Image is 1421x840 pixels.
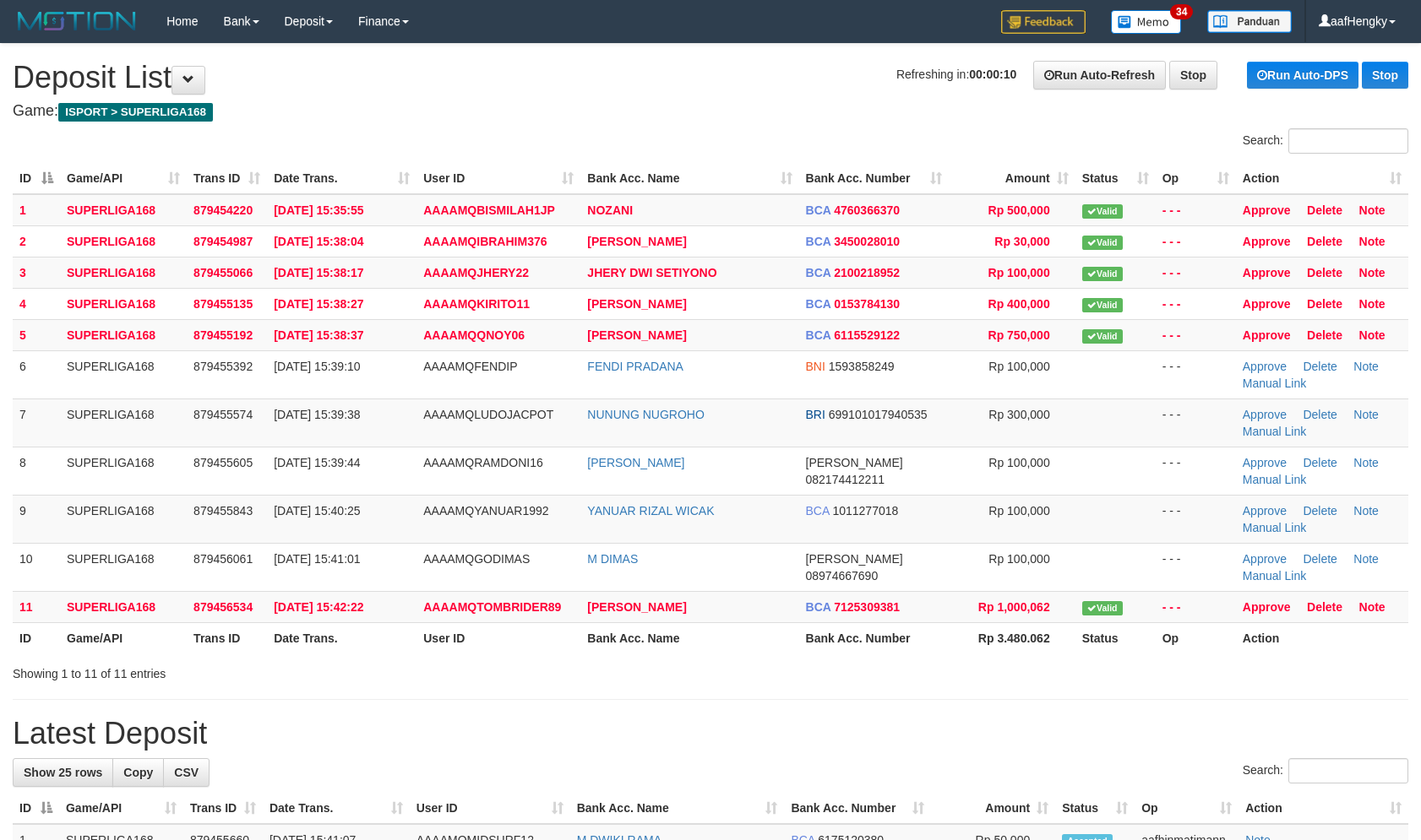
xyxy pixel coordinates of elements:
[423,235,547,248] span: AAAAMQIBRAHIM376
[193,266,253,279] span: 879455066
[1307,600,1342,614] a: Delete
[806,328,831,342] span: BCA
[1075,622,1156,653] th: Status
[1362,62,1408,89] a: Stop
[1359,235,1386,248] a: Note
[988,297,1050,311] span: Rp 400,000
[1156,543,1236,591] td: - - -
[988,328,1050,342] span: Rp 750,000
[1359,600,1386,614] a: Note
[1353,456,1379,469] a: Note
[1243,297,1291,311] a: Approve
[13,194,60,226] td: 1
[1353,552,1379,566] a: Note
[1082,329,1123,344] span: Valid transaction
[1156,163,1236,194] th: Op: activate to sort column ascending
[13,717,1408,751] h1: Latest Deposit
[193,504,253,518] span: 879455843
[1135,793,1239,824] th: Op: activate to sort column ascending
[931,793,1055,824] th: Amount: activate to sort column ascending
[1359,266,1386,279] a: Note
[1288,758,1408,783] input: Search:
[13,793,59,824] th: ID: activate to sort column descending
[13,257,60,288] td: 3
[13,591,60,622] td: 11
[1243,758,1408,783] label: Search:
[799,163,949,194] th: Bank Acc. Number: activate to sort column ascending
[1303,456,1337,469] a: Delete
[1243,408,1287,421] a: Approve
[1243,128,1408,154] label: Search:
[1359,297,1386,311] a: Note
[193,328,253,342] span: 879455192
[1307,235,1342,248] a: Delete
[423,552,530,566] span: AAAAMQGODIMAS
[193,408,253,421] span: 879455574
[1156,447,1236,495] td: - - -
[1243,235,1291,248] a: Approve
[806,552,903,566] span: [PERSON_NAME]
[1307,328,1342,342] a: Delete
[13,8,141,34] img: MOTION_logo.png
[13,658,580,682] div: Showing 1 to 11 of 11 entries
[1239,793,1408,824] th: Action: activate to sort column ascending
[423,600,561,614] span: AAAAMQTOMBRIDER89
[806,600,831,614] span: BCA
[988,456,1049,469] span: Rp 100,000
[1243,360,1287,373] a: Approve
[60,543,187,591] td: SUPERLIGA168
[416,622,580,653] th: User ID
[13,622,60,653] th: ID
[423,328,525,342] span: AAAAMQQNOY06
[60,163,187,194] th: Game/API: activate to sort column ascending
[60,350,187,398] td: SUPERLIGA168
[423,203,555,217] span: AAAAMQBISMILAH1JP
[806,266,831,279] span: BCA
[267,163,416,194] th: Date Trans.: activate to sort column ascending
[969,68,1016,81] strong: 00:00:10
[799,622,949,653] th: Bank Acc. Number
[58,103,213,122] span: ISPORT > SUPERLIGA168
[1082,298,1123,312] span: Valid transaction
[784,793,931,824] th: Bank Acc. Number: activate to sort column ascending
[13,103,1408,120] h4: Game:
[587,235,686,248] a: [PERSON_NAME]
[274,297,363,311] span: [DATE] 15:38:27
[60,447,187,495] td: SUPERLIGA168
[193,235,253,248] span: 879454987
[60,225,187,257] td: SUPERLIGA168
[1156,591,1236,622] td: - - -
[587,328,686,342] a: [PERSON_NAME]
[1156,622,1236,653] th: Op
[587,297,686,311] a: [PERSON_NAME]
[1243,377,1307,390] a: Manual Link
[60,398,187,447] td: SUPERLIGA168
[806,456,903,469] span: [PERSON_NAME]
[1111,10,1182,34] img: Button%20Memo.svg
[1156,257,1236,288] td: - - -
[187,622,267,653] th: Trans ID
[24,766,102,779] span: Show 25 rows
[806,504,830,518] span: BCA
[1303,552,1337,566] a: Delete
[163,758,210,787] a: CSV
[1075,163,1156,194] th: Status: activate to sort column ascending
[1170,4,1193,19] span: 34
[994,235,1049,248] span: Rp 30,000
[806,203,831,217] span: BCA
[1243,600,1291,614] a: Approve
[1303,408,1337,421] a: Delete
[834,328,900,342] span: Copy 6115529122 to clipboard
[1243,473,1307,486] a: Manual Link
[580,163,798,194] th: Bank Acc. Name: activate to sort column ascending
[423,297,530,311] span: AAAAMQKIRITO11
[1156,495,1236,543] td: - - -
[834,266,900,279] span: Copy 2100218952 to clipboard
[988,552,1049,566] span: Rp 100,000
[587,266,716,279] a: JHERY DWI SETIYONO
[423,360,517,373] span: AAAAMQFENDIP
[1353,360,1379,373] a: Note
[193,297,253,311] span: 879455135
[274,600,363,614] span: [DATE] 15:42:22
[1156,225,1236,257] td: - - -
